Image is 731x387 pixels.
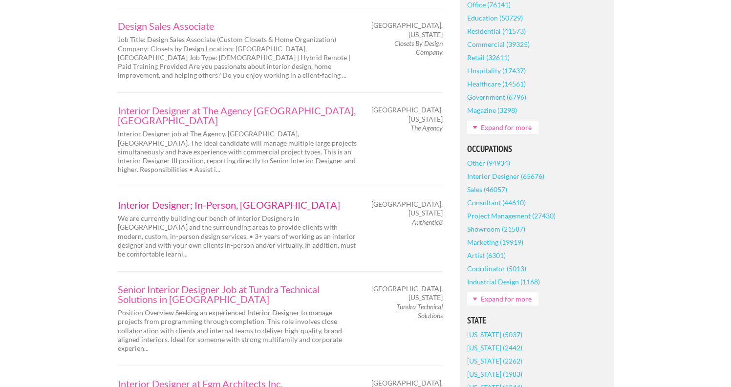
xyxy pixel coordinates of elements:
[467,236,523,249] a: Marketing (19919)
[412,218,443,226] em: Authentic8
[467,90,526,104] a: Government (6796)
[467,222,525,236] a: Showroom (21587)
[467,209,556,222] a: Project Management (27430)
[467,328,522,341] a: [US_STATE] (5037)
[467,262,526,275] a: Coordinator (5013)
[394,39,443,56] em: Closets By Design Company
[467,24,526,38] a: Residential (41573)
[371,200,443,217] span: [GEOGRAPHIC_DATA], [US_STATE]
[467,121,538,134] a: Expand for more
[467,156,510,170] a: Other (94934)
[467,11,523,24] a: Education (50729)
[118,214,357,258] p: We are currently building our bench of Interior Designers in [GEOGRAPHIC_DATA] and the surroundin...
[467,77,526,90] a: Healthcare (14561)
[467,249,506,262] a: Artist (6301)
[118,284,357,304] a: Senior Interior Designer Job at Tundra Technical Solutions in [GEOGRAPHIC_DATA]
[467,38,530,51] a: Commercial (39325)
[467,51,510,64] a: Retail (32611)
[118,129,357,174] p: Interior Designer job at The Agency. [GEOGRAPHIC_DATA], [GEOGRAPHIC_DATA]. The ideal candidate wi...
[467,367,522,381] a: [US_STATE] (1983)
[467,145,606,153] h5: Occupations
[371,21,443,39] span: [GEOGRAPHIC_DATA], [US_STATE]
[118,106,357,125] a: Interior Designer at The Agency [GEOGRAPHIC_DATA], [GEOGRAPHIC_DATA]
[118,308,357,353] p: Position Overview Seeking an experienced Interior Designer to manage projects from programming th...
[467,104,517,117] a: Magazine (3298)
[118,200,357,210] a: Interior Designer; In-Person, [GEOGRAPHIC_DATA]
[118,21,357,31] a: Design Sales Associate
[410,124,443,132] em: The Agency
[467,64,526,77] a: Hospitality (17437)
[467,183,507,196] a: Sales (46057)
[371,106,443,123] span: [GEOGRAPHIC_DATA], [US_STATE]
[467,170,544,183] a: Interior Designer (65676)
[467,354,522,367] a: [US_STATE] (2262)
[467,275,540,288] a: Industrial Design (1168)
[396,302,443,320] em: Tundra Technical Solutions
[467,341,522,354] a: [US_STATE] (2442)
[467,292,538,305] a: Expand for more
[371,284,443,302] span: [GEOGRAPHIC_DATA], [US_STATE]
[467,316,606,325] h5: State
[467,196,526,209] a: Consultant (44610)
[118,35,357,80] p: Job Title: Design Sales Associate (Custom Closets & Home Organization) Company: Closets by Design...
